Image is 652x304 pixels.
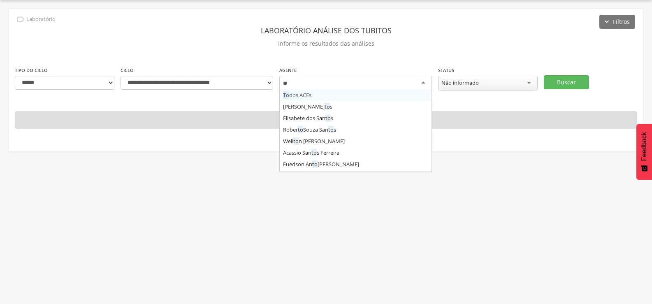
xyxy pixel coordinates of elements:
div: Euedson An [PERSON_NAME] [280,158,432,170]
div: Não informado [441,79,479,86]
button: Buscar [544,75,589,89]
span: to [328,126,334,133]
div: dos ACEs [280,89,432,101]
div: [PERSON_NAME] s [280,101,432,112]
div: Rober Souza San s [280,124,432,135]
div: Acassio San s Ferreira [280,147,432,158]
label: Agente [279,67,297,74]
button: Feedback - Mostrar pesquisa [636,124,652,180]
span: Feedback [640,132,648,161]
button: Filtros [599,15,635,29]
label: Status [438,67,454,74]
span: to [311,149,317,156]
label: Tipo do ciclo [15,67,48,74]
span: to [325,103,330,110]
p: Laboratório [26,16,56,23]
p: Nenhum resultado encontrado! [15,111,637,129]
div: Elisabete dos San s [280,112,432,124]
span: To [283,91,289,99]
label: Ciclo [121,67,134,74]
div: Gerson [GEOGRAPHIC_DATA] s [280,170,432,181]
div: Weli n [PERSON_NAME] [280,135,432,147]
span: to [312,160,318,168]
p: Informe os resultados das análises [15,38,637,49]
i:  [16,15,25,24]
span: to [325,114,331,122]
span: to [293,137,299,145]
header: Laboratório análise dos tubitos [15,23,637,38]
span: to [298,126,303,133]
